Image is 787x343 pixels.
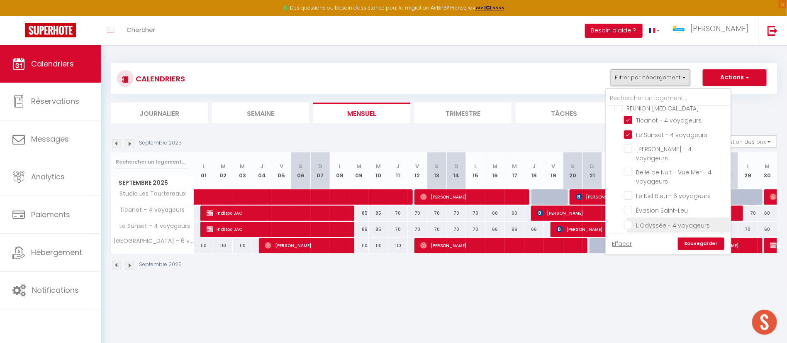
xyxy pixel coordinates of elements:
th: 30 [758,152,777,189]
div: Filtrer par hébergement [605,88,731,255]
abbr: S [299,162,303,170]
th: 08 [330,152,349,189]
th: 17 [505,152,524,189]
span: indispo JAC [207,221,350,237]
input: Rechercher un logement... [116,154,189,169]
div: 70 [427,206,447,221]
abbr: D [318,162,322,170]
span: L'Odyssée - 4 voyageurs [636,221,710,230]
abbr: L [339,162,341,170]
abbr: L [747,162,749,170]
div: 70 [408,206,427,221]
th: 19 [544,152,563,189]
abbr: M [493,162,498,170]
span: Messages [31,134,69,144]
abbr: L [475,162,477,170]
th: 03 [233,152,252,189]
div: 70 [388,222,408,237]
div: 70 [466,222,485,237]
span: Studio Les Tourtereaux [112,189,188,198]
span: [PERSON_NAME] [265,238,349,253]
th: 20 [563,152,583,189]
th: 04 [252,152,272,189]
li: Semaine [212,103,309,123]
div: 110 [388,238,408,253]
div: 66 [485,222,505,237]
button: Gestion des prix [715,135,777,148]
span: Hébergement [31,247,82,257]
div: 110 [369,238,388,253]
th: 14 [446,152,466,189]
abbr: L [202,162,205,170]
img: Super Booking [25,23,76,37]
li: Journalier [111,103,208,123]
strong: >>> ICI <<<< [475,4,504,11]
span: [PERSON_NAME] [420,189,524,205]
button: Filtrer par hébergement [611,69,690,86]
div: 70 [427,222,447,237]
a: Sauvegarder [678,238,724,250]
abbr: V [416,162,419,170]
abbr: S [435,162,439,170]
th: 13 [427,152,447,189]
div: 110 [602,238,621,253]
div: 85 [349,206,369,221]
div: Ouvrir le chat [752,310,777,335]
div: 85 [349,222,369,237]
th: 21 [582,152,602,189]
div: 60 [758,222,777,237]
li: Tâches [516,103,613,123]
div: 70 [466,206,485,221]
div: 66 [505,222,524,237]
button: Actions [703,69,767,86]
th: 02 [213,152,233,189]
th: 12 [408,152,427,189]
div: 110 [213,238,233,253]
th: 06 [291,152,311,189]
span: Ticanot - 4 voyageurs [636,116,702,125]
span: [GEOGRAPHIC_DATA] - 6 voyageurs [112,238,195,244]
abbr: V [552,162,556,170]
span: Notifications [32,285,79,295]
th: 09 [349,152,369,189]
span: Ticanot - 4 voyageurs [112,206,187,215]
div: 70 [446,206,466,221]
span: [PERSON_NAME] [537,205,738,221]
div: 60 [758,206,777,221]
div: 70 [446,222,466,237]
abbr: M [357,162,362,170]
th: 18 [524,152,544,189]
abbr: D [454,162,458,170]
abbr: J [532,162,536,170]
span: [PERSON_NAME] - 4 voyageurs [636,145,692,162]
th: 22 [602,152,621,189]
div: 70 [738,206,758,221]
li: Trimestre [414,103,512,123]
span: [PERSON_NAME] [420,238,583,253]
span: [PERSON_NAME] [690,23,748,34]
span: Chercher [127,25,155,34]
img: ... [672,25,685,33]
span: Septembre 2025 [111,177,194,189]
span: REUNION [MEDICAL_DATA] [627,104,699,113]
abbr: M [765,162,770,170]
th: 10 [369,152,388,189]
span: Le Sunset - 4 voyageurs [112,222,192,231]
div: 60 [505,206,524,221]
p: Septembre 2025 [139,261,182,269]
p: Septembre 2025 [139,139,182,147]
span: Belle de Nuit - Vue Mer - 4 voyageurs [636,168,712,186]
a: ... [PERSON_NAME] [666,16,759,45]
div: 60 [485,206,505,221]
li: Mensuel [313,103,410,123]
th: 15 [466,152,485,189]
abbr: J [396,162,400,170]
div: 66 [524,222,544,237]
div: 85 [369,222,388,237]
abbr: M [376,162,381,170]
span: Calendriers [31,59,74,69]
th: 11 [388,152,408,189]
div: 110 [233,238,252,253]
button: Besoin d'aide ? [585,24,643,38]
div: 110 [349,238,369,253]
